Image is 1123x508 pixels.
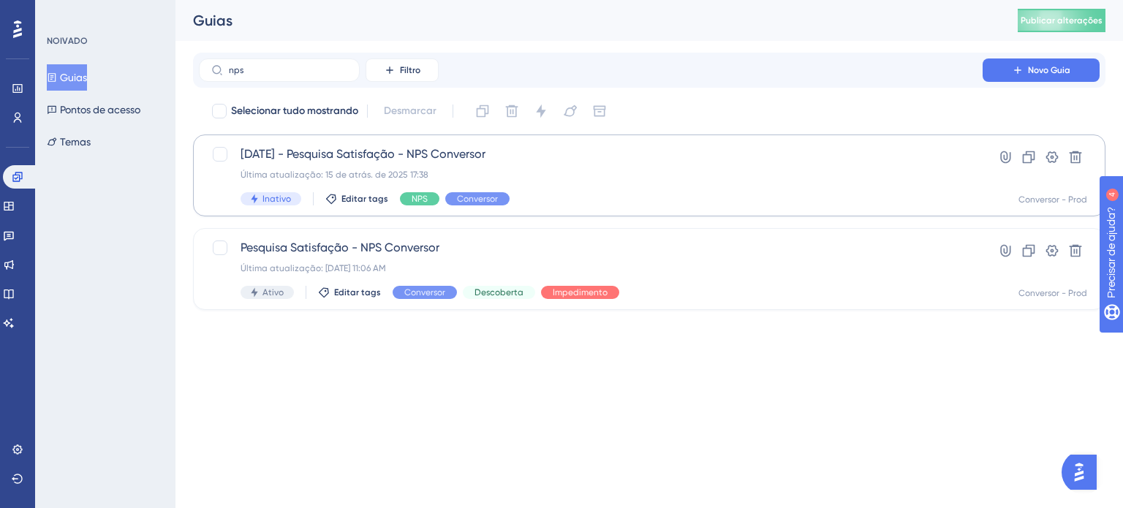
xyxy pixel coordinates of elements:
font: Conversor [457,194,498,204]
div: 4 [136,7,140,19]
font: Filtro [400,65,420,75]
button: Editar tags [318,287,381,298]
button: Guias [47,64,87,91]
font: Última atualização: [DATE] 11:06 AM [241,263,386,273]
font: Conversor [404,287,445,297]
font: Guias [60,72,87,83]
button: Pontos de acesso [47,96,140,123]
iframe: Iniciador do Assistente de IA do UserGuiding [1062,450,1105,494]
font: Publicar alterações [1021,15,1103,26]
font: NPS [412,194,428,204]
font: Pesquisa Satisfação - NPS Conversor [241,240,439,254]
font: Descoberta [474,287,523,297]
button: Editar tags [325,193,388,205]
font: Pontos de acesso [60,104,140,115]
button: Novo Guia [983,58,1100,82]
button: Filtro [366,58,439,82]
font: Última atualização: 15 de atrás. de 2025 17:38 [241,170,428,180]
font: Editar tags [334,287,381,297]
font: Ativo [262,287,284,297]
font: Desmarcar [384,105,436,117]
button: Publicar alterações [1018,9,1105,32]
font: Precisar de ajuda? [34,7,126,18]
input: Procurar [229,65,347,75]
button: Temas [47,129,91,155]
font: Selecionar tudo mostrando [231,105,358,117]
button: Desmarcar [377,98,444,124]
font: Conversor - Prod [1018,194,1087,205]
font: [DATE] - Pesquisa Satisfação - NPS Conversor [241,147,485,161]
font: Conversor - Prod [1018,288,1087,298]
font: Editar tags [341,194,388,204]
font: Temas [60,136,91,148]
font: Guias [193,12,232,29]
font: Impedimento [553,287,608,297]
font: Novo Guia [1028,65,1070,75]
font: NOIVADO [47,36,88,46]
font: Inativo [262,194,291,204]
